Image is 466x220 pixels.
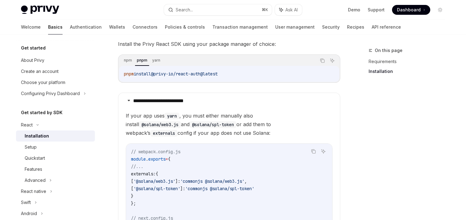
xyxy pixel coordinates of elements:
code: @solana/web3.js [139,121,181,128]
div: Configuring Privy Dashboard [21,90,80,97]
span: On this page [375,47,403,54]
span: } [131,193,133,199]
span: { [156,171,158,177]
span: ]: [180,186,185,191]
button: Ask AI [319,147,327,155]
button: Search...⌘K [164,4,272,15]
span: 'commonjs @solana/web3.js' [180,178,244,184]
a: Security [322,20,340,34]
button: Copy the contents from the code block [318,57,326,65]
a: API reference [372,20,401,34]
span: '@solana/web3.js' [133,178,175,184]
span: [ [131,186,133,191]
a: Installation [369,66,450,76]
img: light logo [21,6,59,14]
span: ⌘ K [262,7,268,12]
span: Install the Privy React SDK using your package manager of choice: [118,40,340,48]
div: Swift [21,199,31,206]
div: Features [25,166,42,173]
div: Search... [176,6,193,14]
a: Wallets [109,20,125,34]
h5: Get started by SDK [21,109,63,116]
a: Quickstart [16,153,95,164]
div: Installation [25,132,49,140]
a: Transaction management [212,20,268,34]
a: Support [368,7,385,13]
a: Installation [16,130,95,142]
a: Create an account [16,66,95,77]
span: //... [131,164,143,169]
a: Authentication [70,20,102,34]
button: Ask AI [328,57,336,65]
div: Android [21,210,37,217]
a: Policies & controls [165,20,205,34]
span: . [146,156,148,162]
span: Ask AI [285,7,298,13]
button: Copy the contents from the code block [309,147,317,155]
span: @privy-io/react-auth@latest [151,71,218,77]
a: User management [275,20,315,34]
a: Basics [48,20,63,34]
div: React native [21,188,46,195]
span: If your app uses , you must either manually also install and or add them to webpack’s config if y... [126,111,333,137]
span: 'commonjs @solana/spl-token' [185,186,254,191]
h5: Get started [21,44,46,52]
span: ]: [175,178,180,184]
span: = [166,156,168,162]
a: Setup [16,142,95,153]
span: Dashboard [397,7,421,13]
div: Setup [25,143,37,151]
span: install [134,71,151,77]
button: Toggle dark mode [435,5,445,15]
span: [ [131,178,133,184]
a: Welcome [21,20,41,34]
a: About Privy [16,55,95,66]
div: pnpm [135,57,149,64]
code: @solana/spl-token [190,121,236,128]
div: yarn [150,57,162,64]
span: externals: [131,171,156,177]
code: yarn [165,113,179,119]
a: Choose your platform [16,77,95,88]
div: Quickstart [25,154,45,162]
span: pnpm [124,71,134,77]
div: Create an account [21,68,59,75]
a: Requirements [369,57,450,66]
span: { [168,156,170,162]
span: // webpack.config.js [131,149,180,154]
a: Dashboard [392,5,430,15]
a: Connectors [133,20,157,34]
code: externals [150,130,178,137]
span: }; [131,201,136,206]
a: Features [16,164,95,175]
div: Choose your platform [21,79,65,86]
button: Ask AI [275,4,302,15]
span: '@solana/spl-token' [133,186,180,191]
a: Demo [348,7,360,13]
span: , [244,178,247,184]
div: About Privy [21,57,44,64]
div: npm [122,57,134,64]
span: exports [148,156,166,162]
div: Advanced [25,177,46,184]
div: React [21,121,33,129]
span: module [131,156,146,162]
a: Recipes [347,20,364,34]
